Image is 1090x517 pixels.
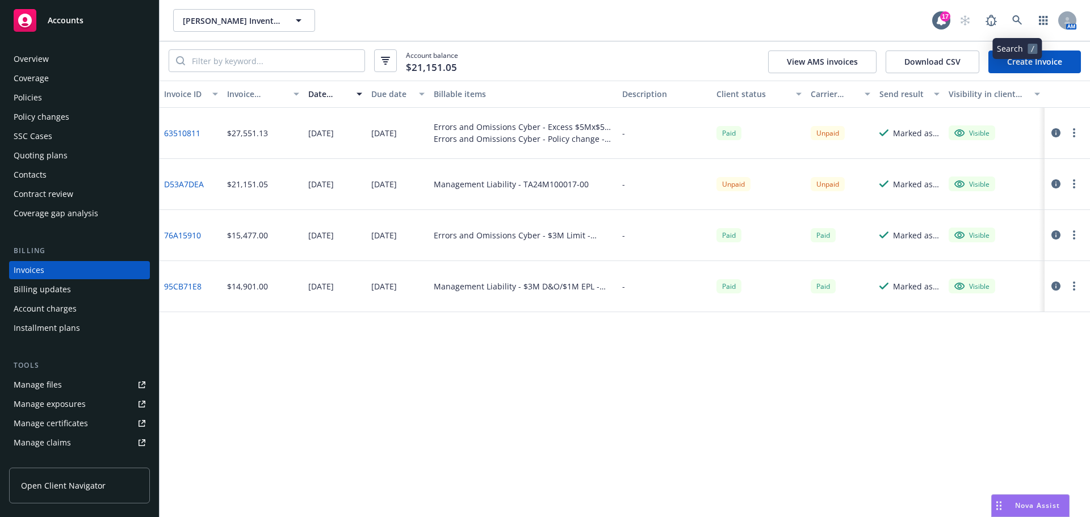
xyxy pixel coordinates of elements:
div: Installment plans [14,319,80,337]
div: Invoice amount [227,88,287,100]
div: Contacts [14,166,47,184]
div: Coverage gap analysis [14,204,98,222]
div: - [622,280,625,292]
div: [DATE] [371,178,397,190]
div: Errors and Omissions Cyber - $3M Limit - MTP904900400 [434,229,613,241]
a: Coverage [9,69,150,87]
div: Marked as sent [893,178,940,190]
div: $15,477.00 [227,229,268,241]
a: 76A15910 [164,229,201,241]
div: Tools [9,360,150,371]
span: $21,151.05 [406,60,457,75]
a: Contract review [9,185,150,203]
a: Coverage gap analysis [9,204,150,222]
span: Account balance [406,51,458,72]
span: Paid [716,126,741,140]
a: D53A7DEA [164,178,204,190]
div: Unpaid [811,177,845,191]
a: Installment plans [9,319,150,337]
div: Unpaid [811,126,845,140]
div: $21,151.05 [227,178,268,190]
div: Quoting plans [14,146,68,165]
div: Client status [716,88,789,100]
button: Download CSV [886,51,979,73]
div: Policies [14,89,42,107]
div: Manage BORs [14,453,67,471]
div: [DATE] [371,127,397,139]
button: Invoice ID [160,81,223,108]
a: Billing updates [9,280,150,299]
span: Paid [716,279,741,293]
div: [DATE] [308,178,334,190]
a: Create Invoice [988,51,1081,73]
div: Marked as sent [893,280,940,292]
span: Nova Assist [1015,501,1060,510]
div: Billing [9,245,150,257]
div: Invoice ID [164,88,206,100]
div: Billing updates [14,280,71,299]
a: Policy changes [9,108,150,126]
button: Invoice amount [223,81,304,108]
a: Manage files [9,376,150,394]
div: [DATE] [308,280,334,292]
a: Policies [9,89,150,107]
div: Coverage [14,69,49,87]
div: - [622,178,625,190]
button: Nova Assist [991,494,1070,517]
div: Manage files [14,376,62,394]
div: Account charges [14,300,77,318]
span: [PERSON_NAME] Invent Corp [183,15,281,27]
button: Send result [875,81,944,108]
div: Marked as sent [893,229,940,241]
div: Unpaid [716,177,751,191]
div: Paid [716,228,741,242]
a: SSC Cases [9,127,150,145]
button: Description [618,81,712,108]
div: [DATE] [371,229,397,241]
button: Due date [367,81,430,108]
div: Date issued [308,88,350,100]
a: Switch app [1032,9,1055,32]
button: Client status [712,81,806,108]
div: Due date [371,88,413,100]
a: Quoting plans [9,146,150,165]
div: Manage claims [14,434,71,452]
a: Manage BORs [9,453,150,471]
div: Visible [954,179,990,189]
a: Invoices [9,261,150,279]
a: Account charges [9,300,150,318]
a: Contacts [9,166,150,184]
div: Overview [14,50,49,68]
div: Marked as sent [893,127,940,139]
div: Visibility in client dash [949,88,1028,100]
a: 95CB71E8 [164,280,202,292]
div: Paid [811,228,836,242]
div: Manage exposures [14,395,86,413]
a: Overview [9,50,150,68]
div: [DATE] [308,229,334,241]
a: Report a Bug [980,9,1003,32]
button: View AMS invoices [768,51,877,73]
div: Send result [879,88,927,100]
div: [DATE] [308,127,334,139]
a: Manage exposures [9,395,150,413]
button: [PERSON_NAME] Invent Corp [173,9,315,32]
svg: Search [176,56,185,65]
div: Invoices [14,261,44,279]
div: $14,901.00 [227,280,268,292]
div: Errors and Omissions Cyber - Policy change - MTP904900400 [434,133,613,145]
div: Visible [954,230,990,240]
a: Manage claims [9,434,150,452]
a: 63510811 [164,127,200,139]
div: 17 [940,11,950,22]
button: Date issued [304,81,367,108]
span: Accounts [48,16,83,25]
a: Manage certificates [9,414,150,432]
div: Carrier status [811,88,858,100]
span: Open Client Navigator [21,480,106,491]
div: Errors and Omissions Cyber - Excess $5Mx$5M - TXS-108246164-00 [434,121,613,133]
input: Filter by keyword... [185,50,364,72]
button: Visibility in client dash [944,81,1045,108]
